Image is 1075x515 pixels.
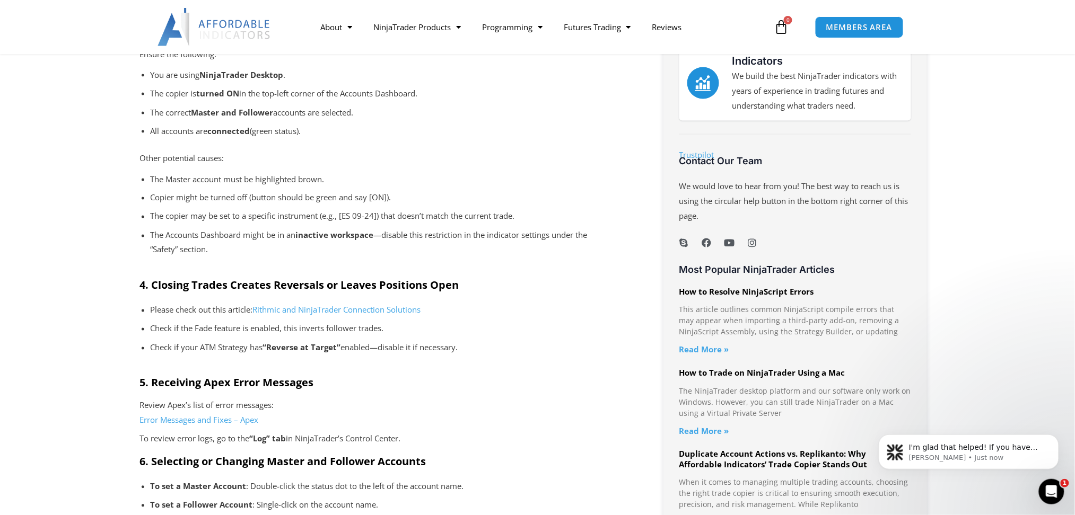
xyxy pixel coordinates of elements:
[151,68,616,83] p: You are using .
[687,67,719,99] a: Indicators
[863,412,1075,486] iframe: Intercom notifications message
[151,191,616,206] p: Copier might be turned off (button should be green and say [ON]).
[363,15,471,39] a: NinjaTrader Products
[140,432,626,447] p: To review error logs, go to the in NinjaTrader’s Control Center.
[679,287,814,297] a: How to Resolve NinjaScript Errors
[1039,479,1064,504] iframe: Intercom live chat
[263,342,341,353] strong: “Reverse at Target”
[553,15,642,39] a: Futures Trading
[815,16,904,38] a: MEMBERS AREA
[151,86,616,101] p: The copier is in the top-left corner of the Accounts Dashboard.
[140,151,626,166] p: Other potential causes:
[679,264,911,276] h3: Most Popular NinjaTrader Articles
[151,480,616,494] p: : Double-click the status dot to the left of the account name.
[151,228,616,258] p: The Accounts Dashboard might be in an —disable this restriction in the indicator settings under t...
[471,15,553,39] a: Programming
[158,8,272,46] img: LogoAI | Affordable Indicators – NinjaTrader
[140,376,314,390] strong: 5. Receiving Apex Error Messages
[826,23,893,31] span: MEMBERS AREA
[679,344,729,355] a: Read more about How to Resolve NinjaScript Errors
[784,16,792,24] span: 0
[758,12,805,42] a: 0
[208,126,250,136] strong: connected
[310,15,363,39] a: About
[200,69,284,80] strong: NinjaTrader Desktop
[140,455,426,469] strong: 6. Selecting or Changing Master and Follower Accounts
[151,500,253,510] strong: To set a Follower Account
[140,415,259,425] a: Error Messages and Fixes – Apex
[140,47,626,62] p: Ensure the following:
[679,477,911,510] p: When it comes to managing multiple trading accounts, choosing the right trade copier is critical ...
[732,55,783,67] a: Indicators
[732,69,903,113] p: We build the best NinjaTrader indicators with years of experience in trading futures and understa...
[151,322,616,336] p: Check if the Fade feature is enabled, this inverts follower trades.
[151,341,616,356] p: Check if your ATM Strategy has enabled—disable it if necessary.
[191,107,274,118] strong: Master and Follower
[197,88,240,99] strong: turned ON
[642,15,693,39] a: Reviews
[151,105,616,120] p: The correct accounts are selected.
[679,180,911,224] p: We would love to hear from you! The best way to reach us is using the circular help button in the...
[253,305,421,315] a: Rithmic and NinjaTrader Connection Solutions
[151,498,616,513] p: : Single-click on the account name.
[679,449,868,470] a: Duplicate Account Actions vs. Replikanto: Why Affordable Indicators’ Trade Copier Stands Out
[679,155,911,167] h3: Contact Our Team
[250,433,286,444] strong: “Log” tab
[296,230,374,241] strong: inactive workspace
[679,368,845,378] a: How to Trade on NinjaTrader Using a Mac
[679,426,729,437] a: Read more about How to Trade on NinjaTrader Using a Mac
[151,172,616,187] p: The Master account must be highlighted brown.
[140,278,459,292] strong: 4. Closing Trades Creates Reversals or Leaves Positions Open
[151,209,616,224] p: The copier may be set to a specific instrument (e.g., [ES 09-24]) that doesn’t match the current ...
[1061,479,1069,487] span: 1
[679,386,911,419] p: The NinjaTrader desktop platform and our software only work on Windows. However, you can still tr...
[679,304,911,338] p: This article outlines common NinjaScript compile errors that may appear when importing a third-pa...
[151,481,247,492] strong: To set a Master Account
[310,15,771,39] nav: Menu
[151,303,616,318] p: Please check out this article:
[140,398,626,428] p: Review Apex’s list of error messages:
[151,124,616,139] p: All accounts are (green status).
[679,149,714,160] a: Trustpilot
